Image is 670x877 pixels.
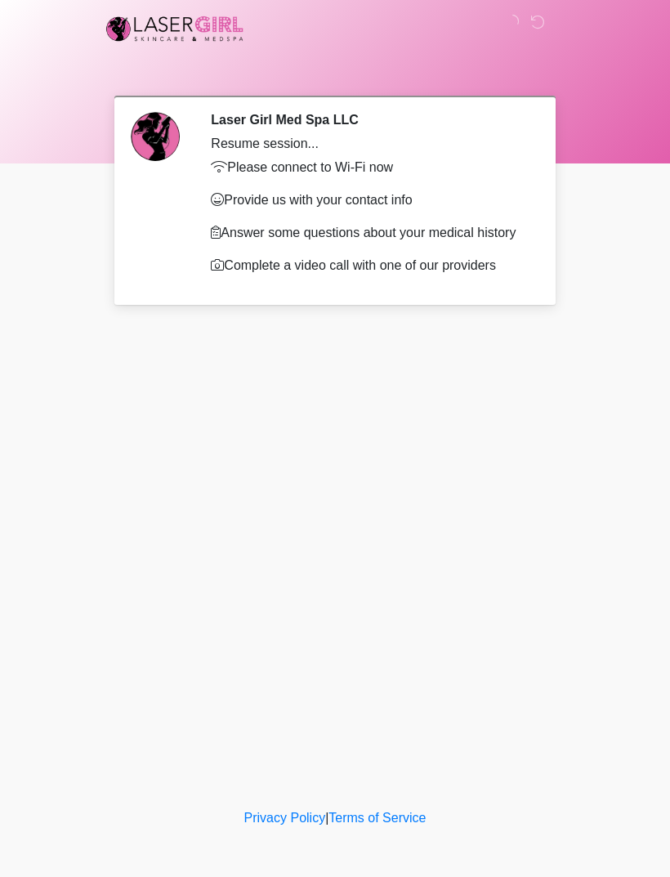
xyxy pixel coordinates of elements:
h2: Laser Girl Med Spa LLC [211,112,527,128]
div: Resume session... [211,134,527,154]
h1: ‎ ‎ [106,59,564,89]
a: Terms of Service [328,811,426,825]
a: | [325,811,328,825]
p: Provide us with your contact info [211,190,527,210]
p: Answer some questions about your medical history [211,223,527,243]
p: Please connect to Wi-Fi now [211,158,527,177]
a: Privacy Policy [244,811,326,825]
img: Laser Girl Med Spa LLC Logo [102,12,248,45]
img: Agent Avatar [131,112,180,161]
p: Complete a video call with one of our providers [211,256,527,275]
